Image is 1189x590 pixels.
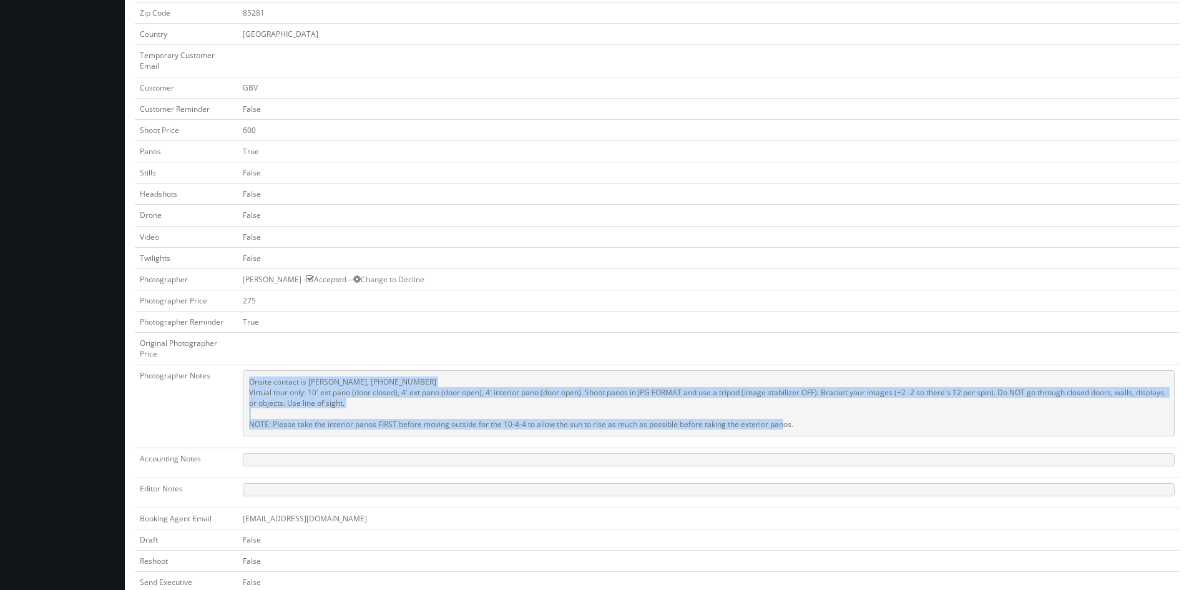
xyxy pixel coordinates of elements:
td: Photographer Reminder [135,312,238,333]
td: 600 [238,119,1180,140]
td: Stills [135,162,238,184]
td: 85281 [238,2,1180,23]
td: Photographer [135,268,238,290]
td: Customer [135,77,238,98]
td: Editor Notes [135,478,238,508]
td: Original Photographer Price [135,333,238,365]
td: Reshoot [135,550,238,571]
td: Customer Reminder [135,98,238,119]
td: [GEOGRAPHIC_DATA] [238,24,1180,45]
td: True [238,312,1180,333]
td: False [238,226,1180,247]
td: Shoot Price [135,119,238,140]
td: Accounting Notes [135,448,238,478]
td: Draft [135,529,238,550]
pre: Onsite contact is [PERSON_NAME], [PHONE_NUMBER] Virtual tour only: 10' ext pano (door closed), 4'... [243,370,1175,436]
td: Photographer Price [135,290,238,311]
td: Temporary Customer Email [135,45,238,77]
td: [PERSON_NAME] - Accepted -- [238,268,1180,290]
td: Drone [135,205,238,226]
td: Country [135,24,238,45]
td: Booking Agent Email [135,508,238,529]
td: Headshots [135,184,238,205]
td: Twilights [135,247,238,268]
td: False [238,247,1180,268]
td: 275 [238,290,1180,311]
td: False [238,205,1180,226]
td: True [238,140,1180,162]
a: Change to Decline [353,274,424,285]
td: Video [135,226,238,247]
td: False [238,550,1180,571]
td: False [238,162,1180,184]
td: GBV [238,77,1180,98]
td: Zip Code [135,2,238,23]
td: Photographer Notes [135,365,238,448]
td: Panos [135,140,238,162]
td: False [238,184,1180,205]
td: False [238,98,1180,119]
td: False [238,529,1180,550]
td: [EMAIL_ADDRESS][DOMAIN_NAME] [238,508,1180,529]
